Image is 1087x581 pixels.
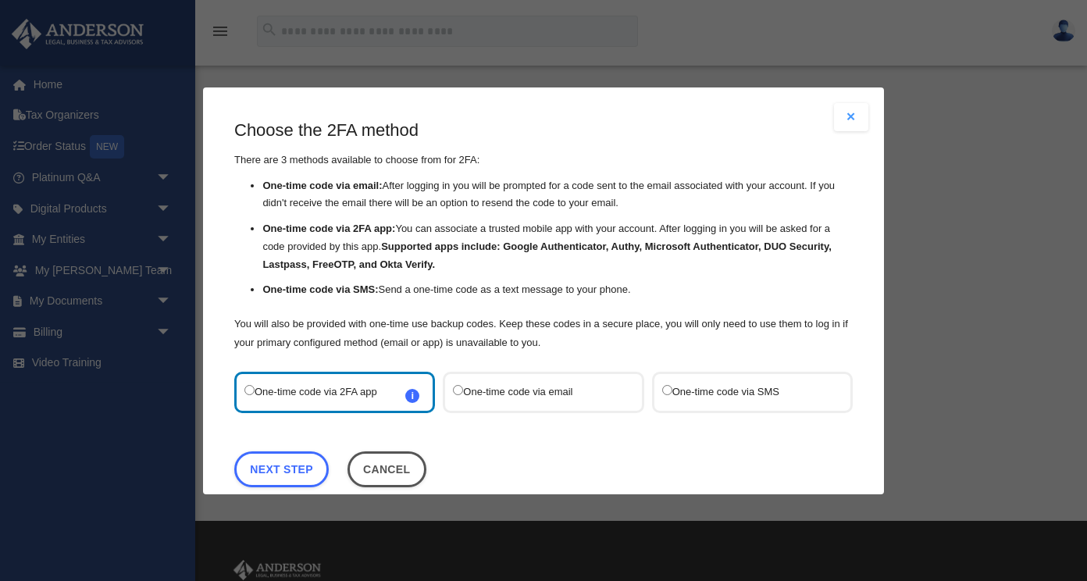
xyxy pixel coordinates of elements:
input: One-time code via email [453,384,463,394]
span: i [405,388,419,402]
strong: One-time code via 2FA app: [262,223,395,234]
input: One-time code via SMS [662,384,672,394]
label: One-time code via 2FA app [244,381,409,402]
li: You can associate a trusted mobile app with your account. After logging in you will be asked for ... [262,220,853,273]
strong: Supported apps include: Google Authenticator, Authy, Microsoft Authenticator, DUO Security, Lastp... [262,240,831,269]
a: Next Step [234,451,329,487]
h3: Choose the 2FA method [234,119,853,143]
p: You will also be provided with one-time use backup codes. Keep these codes in a secure place, you... [234,314,853,351]
input: One-time code via 2FA appi [244,384,255,394]
li: After logging in you will be prompted for a code sent to the email associated with your account. ... [262,176,853,212]
strong: One-time code via SMS: [262,283,378,295]
label: One-time code via SMS [662,381,827,402]
label: One-time code via email [453,381,618,402]
li: Send a one-time code as a text message to your phone. [262,281,853,299]
strong: One-time code via email: [262,179,382,191]
button: Close modal [834,103,868,131]
button: Close this dialog window [347,451,426,487]
div: There are 3 methods available to choose from for 2FA: [234,119,853,352]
